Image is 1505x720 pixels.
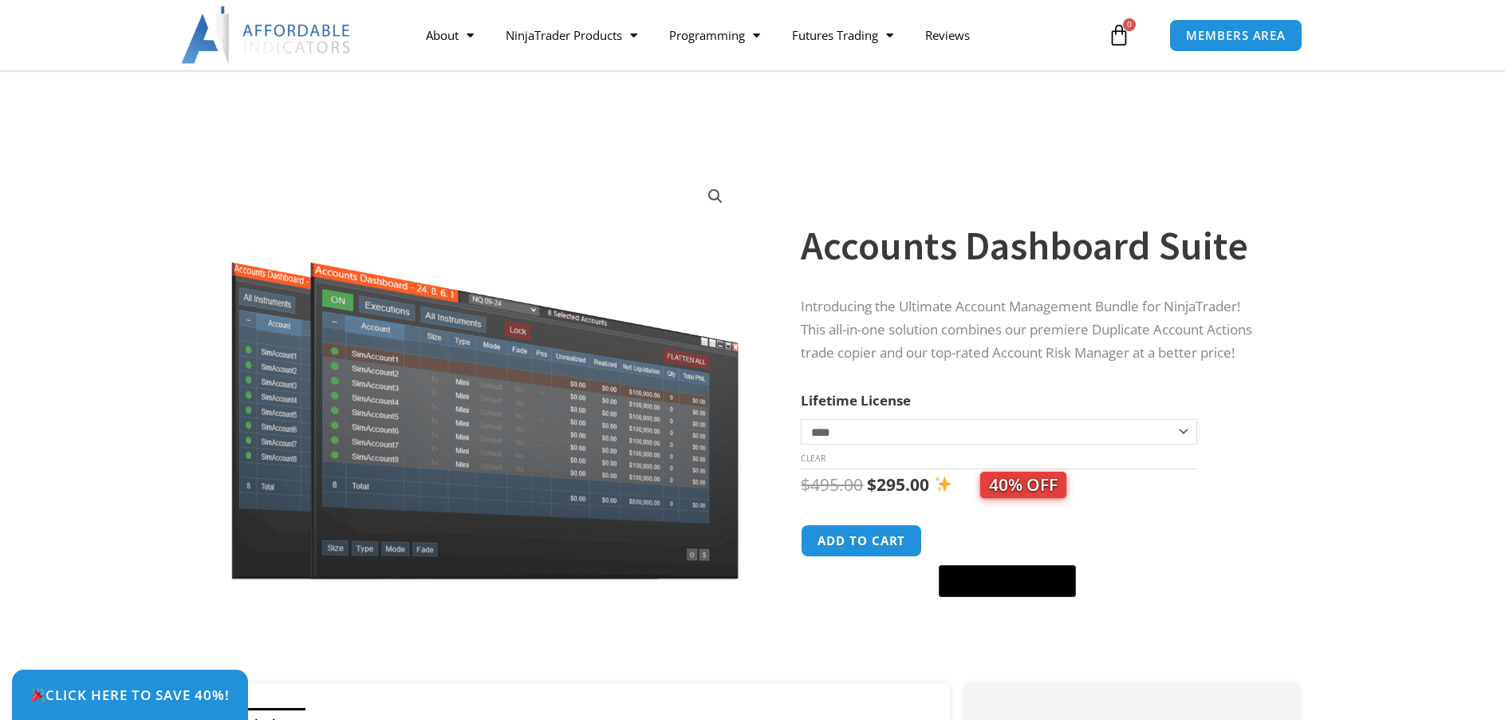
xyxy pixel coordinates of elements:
p: Introducing the Ultimate Account Management Bundle for NinjaTrader! This all-in-one solution comb... [801,295,1267,365]
img: 🎉 [31,688,45,702]
a: 0 [1084,12,1154,58]
a: Futures Trading [776,17,909,53]
a: Programming [653,17,776,53]
a: Reviews [909,17,986,53]
img: Screenshot 2024-08-26 155710eeeee [229,170,742,580]
span: Click Here to save 40%! [30,688,230,702]
iframe: PayPal Message 1 [801,607,1267,621]
button: Add to cart [801,524,922,557]
span: $ [801,473,810,496]
label: Lifetime License [801,391,911,409]
bdi: 495.00 [801,473,863,496]
a: NinjaTrader Products [490,17,653,53]
button: Buy with GPay [939,565,1076,597]
img: LogoAI | Affordable Indicators – NinjaTrader [181,6,353,64]
iframe: Secure express checkout frame [936,522,1079,560]
a: 🎉Click Here to save 40%! [12,670,248,720]
a: Clear options [801,453,825,464]
img: ✨ [935,476,951,493]
a: About [410,17,490,53]
span: 0 [1123,18,1136,31]
span: $ [867,473,877,496]
bdi: 295.00 [867,473,929,496]
span: 40% OFF [980,472,1066,498]
nav: Menu [410,17,1104,53]
span: MEMBERS AREA [1186,30,1286,42]
a: View full-screen image gallery [701,182,730,211]
h1: Accounts Dashboard Suite [801,218,1267,274]
a: MEMBERS AREA [1169,19,1302,52]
